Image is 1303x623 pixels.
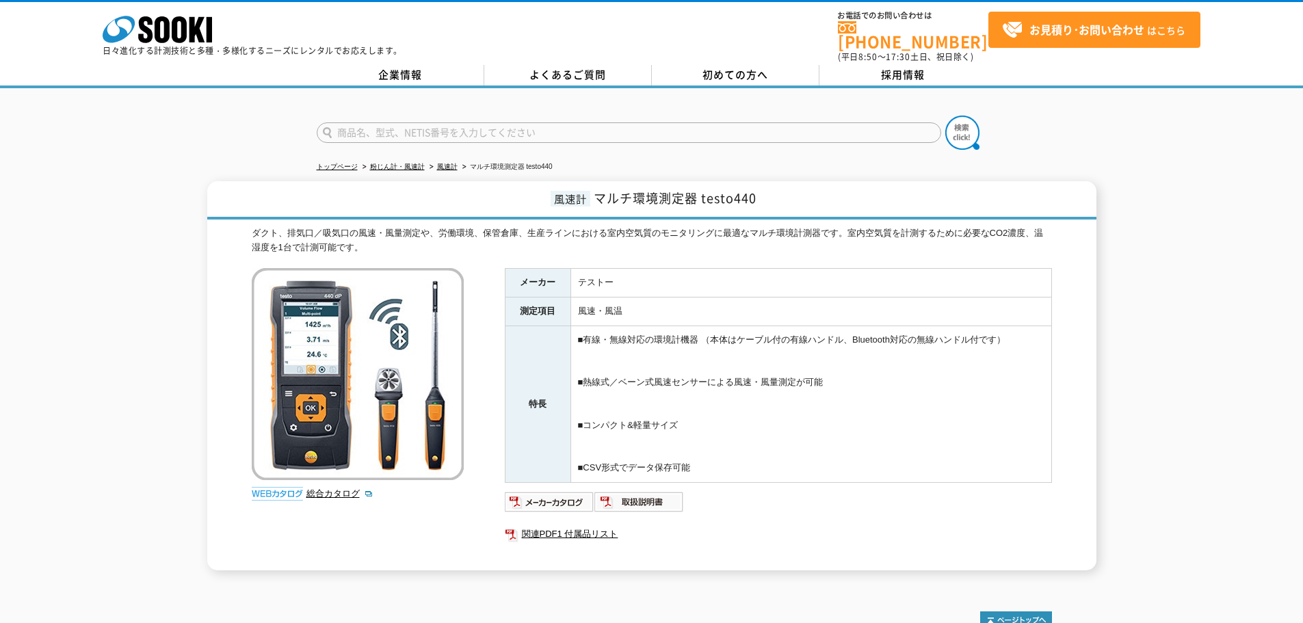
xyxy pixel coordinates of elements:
[505,500,594,510] a: メーカーカタログ
[838,51,973,63] span: (平日 ～ 土日、祝日除く)
[505,297,570,326] th: 測定項目
[858,51,878,63] span: 8:50
[838,21,988,49] a: [PHONE_NUMBER]
[306,488,373,499] a: 総合カタログ
[886,51,910,63] span: 17:30
[551,191,590,207] span: 風速計
[103,47,402,55] p: 日々進化する計測技術と多種・多様化するニーズにレンタルでお応えします。
[460,160,553,174] li: マルチ環境測定器 testo440
[594,500,684,510] a: 取扱説明書
[252,487,303,501] img: webカタログ
[505,491,594,513] img: メーカーカタログ
[702,67,768,82] span: 初めての方へ
[819,65,987,85] a: 採用情報
[370,163,425,170] a: 粉じん計・風速計
[317,122,941,143] input: 商品名、型式、NETIS番号を入力してください
[252,226,1052,255] div: ダクト、排気口／吸気口の風速・風量測定や、労働環境、保管倉庫、生産ラインにおける室内空気質のモニタリングに最適なマルチ環境計測器です。室内空気質を計測するために必要なCO2濃度、温湿度を1台で計...
[1029,21,1144,38] strong: お見積り･お問い合わせ
[317,65,484,85] a: 企業情報
[945,116,979,150] img: btn_search.png
[988,12,1200,48] a: お見積り･お問い合わせはこちら
[570,326,1051,483] td: ■有線・無線対応の環境計機器 （本体はケーブル付の有線ハンドル、Bluetooth対応の無線ハンドル付です） ■熱線式／ベーン式風速センサーによる風速・風量測定が可能 ■コンパクト&軽量サイズ ...
[838,12,988,20] span: お電話でのお問い合わせは
[1002,20,1185,40] span: はこちら
[594,491,684,513] img: 取扱説明書
[484,65,652,85] a: よくあるご質問
[505,326,570,483] th: 特長
[570,269,1051,297] td: テストー
[652,65,819,85] a: 初めての方へ
[505,525,1052,543] a: 関連PDF1 付属品リスト
[317,163,358,170] a: トップページ
[505,269,570,297] th: メーカー
[252,268,464,480] img: マルチ環境測定器 testo440
[437,163,458,170] a: 風速計
[570,297,1051,326] td: 風速・風温
[594,189,756,207] span: マルチ環境測定器 testo440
